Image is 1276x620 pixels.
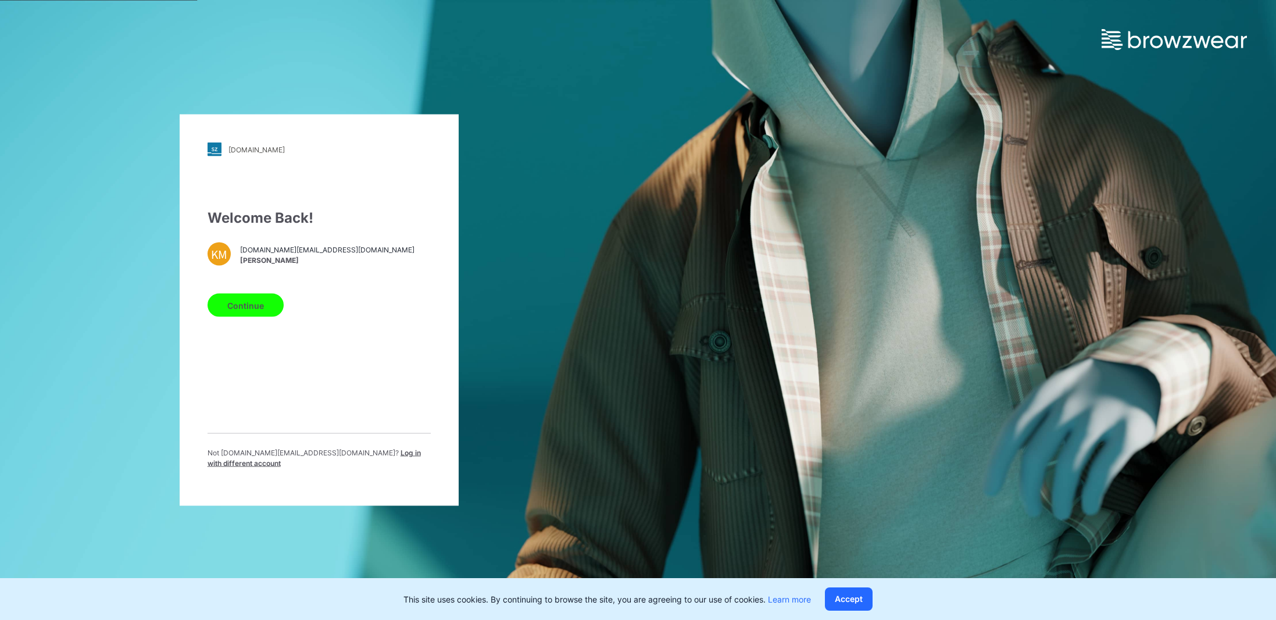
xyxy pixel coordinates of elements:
img: browzwear-logo.e42bd6dac1945053ebaf764b6aa21510.svg [1102,29,1247,50]
a: [DOMAIN_NAME] [208,142,431,156]
p: This site uses cookies. By continuing to browse the site, you are agreeing to our use of cookies. [403,593,811,605]
button: Continue [208,294,284,317]
a: Learn more [768,594,811,604]
div: [DOMAIN_NAME] [228,145,285,154]
span: [PERSON_NAME] [240,255,414,265]
p: Not [DOMAIN_NAME][EMAIL_ADDRESS][DOMAIN_NAME] ? [208,448,431,469]
span: [DOMAIN_NAME][EMAIL_ADDRESS][DOMAIN_NAME] [240,244,414,255]
div: Welcome Back! [208,208,431,229]
img: stylezone-logo.562084cfcfab977791bfbf7441f1a819.svg [208,142,221,156]
div: KM [208,243,231,266]
button: Accept [825,587,873,611]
